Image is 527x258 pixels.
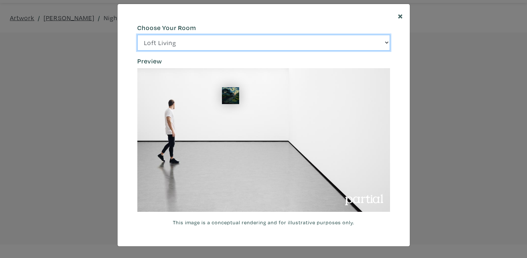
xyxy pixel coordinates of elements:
img: phpThumb.php [222,87,239,104]
h6: Preview [137,57,390,65]
span: × [398,9,403,22]
img: phpThumb.php [137,68,390,212]
button: Close [391,4,410,27]
small: This image is a conceptual rendering and for illustrative purposes only. [137,218,390,226]
h6: Choose Your Room [137,24,390,32]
